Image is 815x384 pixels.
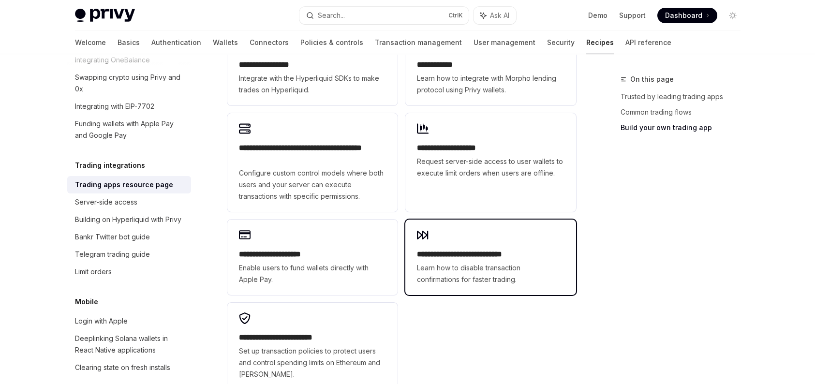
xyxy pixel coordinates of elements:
a: Bankr Twitter bot guide [67,228,191,246]
span: Learn how to disable transaction confirmations for faster trading. [417,262,564,285]
a: Login with Apple [67,312,191,330]
a: Common trading flows [621,104,748,120]
a: Funding wallets with Apple Pay and Google Pay [67,115,191,144]
span: Integrate with the Hyperliquid SDKs to make trades on Hyperliquid. [239,73,386,96]
span: Request server-side access to user wallets to execute limit orders when users are offline. [417,156,564,179]
a: Limit orders [67,263,191,281]
a: Trading apps resource page [67,176,191,193]
a: Integrating with EIP-7702 [67,98,191,115]
div: Building on Hyperliquid with Privy [75,214,181,225]
div: Bankr Twitter bot guide [75,231,150,243]
div: Search... [318,10,345,21]
a: User management [474,31,535,54]
a: Policies & controls [300,31,363,54]
span: Configure custom control models where both users and your server can execute transactions with sp... [239,167,386,202]
a: Wallets [213,31,238,54]
span: Ctrl K [448,12,463,19]
button: Search...CtrlK [299,7,469,24]
a: Demo [588,11,608,20]
button: Toggle dark mode [725,8,741,23]
div: Clearing state on fresh installs [75,362,170,373]
div: Integrating with EIP-7702 [75,101,154,112]
div: Limit orders [75,266,112,278]
div: Server-side access [75,196,137,208]
a: Connectors [250,31,289,54]
a: Telegram trading guide [67,246,191,263]
h5: Mobile [75,296,98,308]
a: **** **** **** *****Request server-side access to user wallets to execute limit orders when users... [405,113,576,212]
img: light logo [75,9,135,22]
a: Security [547,31,575,54]
a: **** **** **** **Integrate with the Hyperliquid SDKs to make trades on Hyperliquid. [227,30,398,105]
span: Learn how to integrate with Morpho lending protocol using Privy wallets. [417,73,564,96]
a: Building on Hyperliquid with Privy [67,211,191,228]
span: Dashboard [665,11,702,20]
a: Basics [118,31,140,54]
a: Server-side access [67,193,191,211]
button: Ask AI [474,7,516,24]
a: **** **** **Learn how to integrate with Morpho lending protocol using Privy wallets. [405,30,576,105]
a: Trusted by leading trading apps [621,89,748,104]
a: Authentication [151,31,201,54]
div: Deeplinking Solana wallets in React Native applications [75,333,185,356]
div: Login with Apple [75,315,128,327]
div: Trading apps resource page [75,179,173,191]
span: Enable users to fund wallets directly with Apple Pay. [239,262,386,285]
a: Transaction management [375,31,462,54]
a: Deeplinking Solana wallets in React Native applications [67,330,191,359]
a: Welcome [75,31,106,54]
a: Clearing state on fresh installs [67,359,191,376]
a: Support [619,11,646,20]
div: Telegram trading guide [75,249,150,260]
span: On this page [630,74,674,85]
div: Funding wallets with Apple Pay and Google Pay [75,118,185,141]
a: Dashboard [657,8,717,23]
div: Swapping crypto using Privy and 0x [75,72,185,95]
a: Recipes [586,31,614,54]
a: API reference [625,31,671,54]
a: Build your own trading app [621,120,748,135]
h5: Trading integrations [75,160,145,171]
span: Set up transaction policies to protect users and control spending limits on Ethereum and [PERSON_... [239,345,386,380]
a: Swapping crypto using Privy and 0x [67,69,191,98]
span: Ask AI [490,11,509,20]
